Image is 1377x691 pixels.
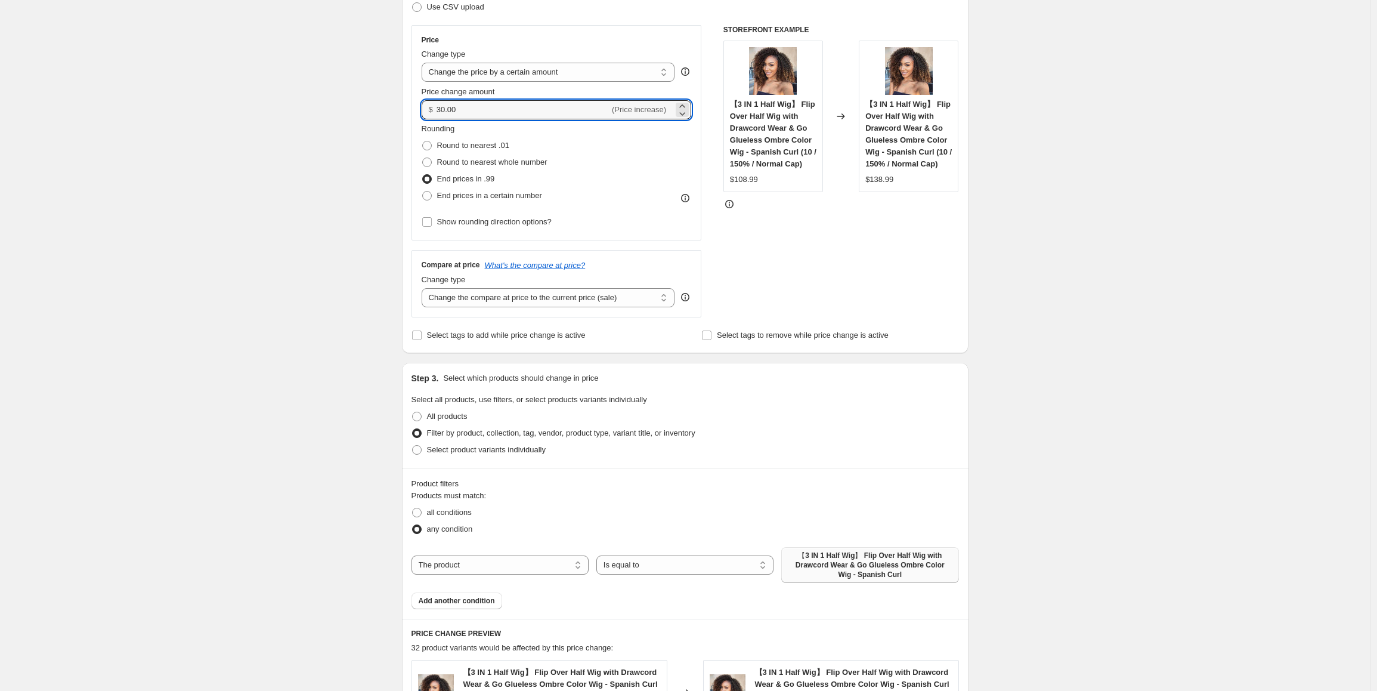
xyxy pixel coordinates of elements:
span: All products [427,412,468,421]
span: Select tags to remove while price change is active [717,331,889,340]
h3: Compare at price [422,260,480,270]
span: 【3 IN 1 Half Wig】 Flip Over Half Wig with Drawcord Wear & Go Glueless Ombre Color Wig - Spanish C... [730,100,816,168]
span: 【3 IN 1 Half Wig】 Flip Over Half Wig with Drawcord Wear & Go Glueless Ombre Color Wig - Spanish Curl [788,551,951,579]
h6: PRICE CHANGE PREVIEW [411,629,959,638]
h3: Price [422,35,439,45]
span: Price change amount [422,87,495,96]
span: $ [429,105,433,114]
span: Filter by product, collection, tag, vendor, product type, variant title, or inventory [427,428,695,437]
div: Product filters [411,478,959,490]
div: $108.99 [730,174,758,186]
span: End prices in a certain number [437,191,542,200]
img: 817SOIkcdFL._SL1500_80x.jpg [749,47,797,95]
input: -10.00 [437,100,609,119]
span: Show rounding direction options? [437,217,552,226]
span: 【3 IN 1 Half Wig】 Flip Over Half Wig with Drawcord Wear & Go Glueless Ombre Color Wig - Spanish C... [865,100,952,168]
div: help [679,291,691,303]
span: all conditions [427,508,472,517]
img: 817SOIkcdFL._SL1500_80x.jpg [885,47,933,95]
span: Select product variants individually [427,445,546,454]
span: 32 product variants would be affected by this price change: [411,643,614,652]
span: Select tags to add while price change is active [427,331,586,340]
h2: Step 3. [411,372,439,384]
span: Add another condition [419,596,495,606]
span: Change type [422,275,466,284]
span: Select all products, use filters, or select products variants individually [411,395,647,404]
div: help [679,66,691,78]
span: End prices in .99 [437,174,495,183]
span: Change type [422,50,466,58]
span: Round to nearest .01 [437,141,509,150]
div: $138.99 [865,174,893,186]
span: Rounding [422,124,455,133]
span: Products must match: [411,491,487,500]
span: Use CSV upload [427,2,484,11]
button: 【3 IN 1 Half Wig】 Flip Over Half Wig with Drawcord Wear & Go Glueless Ombre Color Wig - Spanish Curl [781,547,958,583]
p: Select which products should change in price [443,372,598,384]
button: What's the compare at price? [485,261,586,270]
span: (Price increase) [612,105,666,114]
span: any condition [427,525,473,533]
button: Add another condition [411,593,502,609]
span: Round to nearest whole number [437,158,547,166]
h6: STOREFRONT EXAMPLE [723,25,959,35]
